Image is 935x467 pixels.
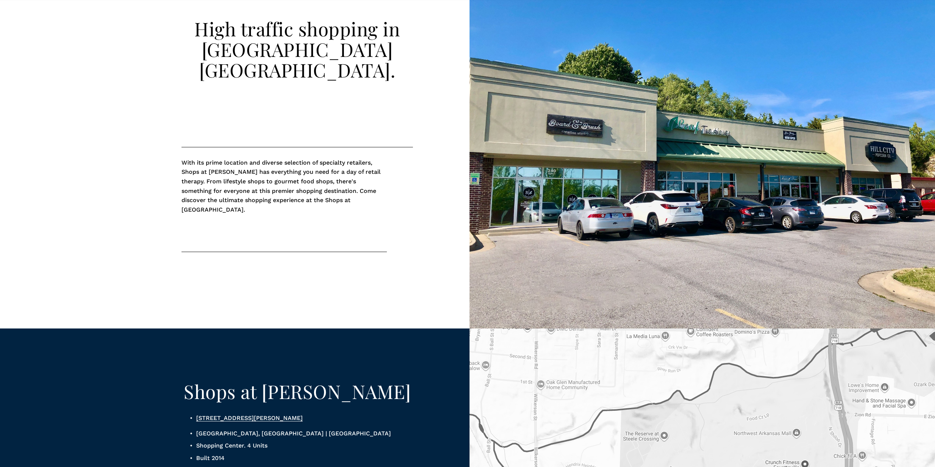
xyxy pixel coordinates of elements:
a: [STREET_ADDRESS][PERSON_NAME] [196,414,303,421]
p: [GEOGRAPHIC_DATA], [GEOGRAPHIC_DATA] | [GEOGRAPHIC_DATA] [196,429,413,438]
h2: Shops at [PERSON_NAME] [181,381,413,402]
h2: High traffic shopping in [GEOGRAPHIC_DATA] [GEOGRAPHIC_DATA]. [181,18,413,80]
p: With its prime location and diverse selection of specialty retailers, Shops at [PERSON_NAME] has ... [181,158,387,215]
p: Shopping Center. 4 Units [196,441,413,450]
p: Built 2014 [196,453,413,463]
